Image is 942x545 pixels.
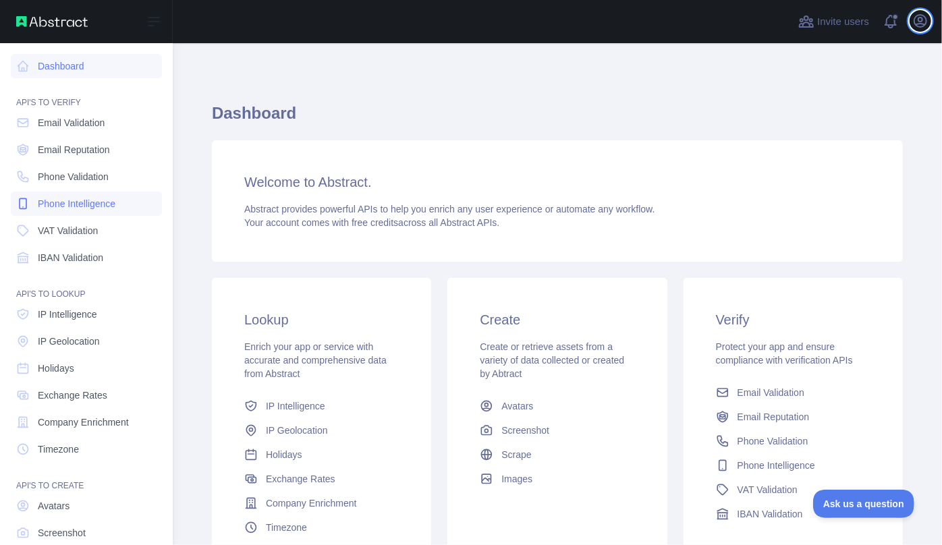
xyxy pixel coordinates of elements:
[480,310,634,329] h3: Create
[474,467,640,491] a: Images
[11,219,162,243] a: VAT Validation
[239,394,404,418] a: IP Intelligence
[11,81,162,108] div: API'S TO VERIFY
[11,383,162,407] a: Exchange Rates
[244,173,870,192] h3: Welcome to Abstract.
[38,389,107,402] span: Exchange Rates
[501,448,531,461] span: Scrape
[38,442,79,456] span: Timezone
[817,14,869,30] span: Invite users
[266,399,325,413] span: IP Intelligence
[38,251,103,264] span: IBAN Validation
[738,434,808,448] span: Phone Validation
[38,526,86,540] span: Screenshot
[11,138,162,162] a: Email Reputation
[38,197,115,210] span: Phone Intelligence
[38,116,105,130] span: Email Validation
[11,410,162,434] a: Company Enrichment
[212,103,903,135] h1: Dashboard
[38,143,110,156] span: Email Reputation
[474,418,640,442] a: Screenshot
[738,507,803,521] span: IBAN Validation
[244,341,387,379] span: Enrich your app or service with accurate and comprehensive data from Abstract
[711,429,876,453] a: Phone Validation
[266,424,328,437] span: IP Geolocation
[239,491,404,515] a: Company Enrichment
[501,399,533,413] span: Avatars
[501,472,532,486] span: Images
[738,410,810,424] span: Email Reputation
[716,341,853,366] span: Protect your app and ensure compliance with verification APIs
[813,490,915,518] iframe: Toggle Customer Support
[244,217,499,228] span: Your account comes with across all Abstract APIs.
[38,335,100,348] span: IP Geolocation
[11,165,162,189] a: Phone Validation
[480,341,624,379] span: Create or retrieve assets from a variety of data collected or created by Abtract
[11,329,162,353] a: IP Geolocation
[501,424,549,437] span: Screenshot
[711,453,876,478] a: Phone Intelligence
[239,515,404,540] a: Timezone
[11,192,162,216] a: Phone Intelligence
[352,217,398,228] span: free credits
[38,415,129,429] span: Company Enrichment
[11,437,162,461] a: Timezone
[266,448,302,461] span: Holidays
[796,11,872,32] button: Invite users
[474,394,640,418] a: Avatars
[38,224,98,237] span: VAT Validation
[16,16,88,27] img: Abstract API
[244,310,399,329] h3: Lookup
[11,494,162,518] a: Avatars
[716,310,870,329] h3: Verify
[239,442,404,467] a: Holidays
[711,478,876,502] a: VAT Validation
[11,302,162,326] a: IP Intelligence
[239,418,404,442] a: IP Geolocation
[244,204,655,214] span: Abstract provides powerful APIs to help you enrich any user experience or automate any workflow.
[38,170,109,183] span: Phone Validation
[11,272,162,299] div: API'S TO LOOKUP
[38,362,74,375] span: Holidays
[38,499,70,513] span: Avatars
[738,459,815,472] span: Phone Intelligence
[11,521,162,545] a: Screenshot
[11,464,162,491] div: API'S TO CREATE
[738,483,798,496] span: VAT Validation
[266,472,335,486] span: Exchange Rates
[11,246,162,270] a: IBAN Validation
[711,405,876,429] a: Email Reputation
[11,111,162,135] a: Email Validation
[474,442,640,467] a: Scrape
[38,308,97,321] span: IP Intelligence
[11,54,162,78] a: Dashboard
[738,386,804,399] span: Email Validation
[239,467,404,491] a: Exchange Rates
[266,496,357,510] span: Company Enrichment
[711,502,876,526] a: IBAN Validation
[266,521,307,534] span: Timezone
[711,380,876,405] a: Email Validation
[11,356,162,380] a: Holidays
